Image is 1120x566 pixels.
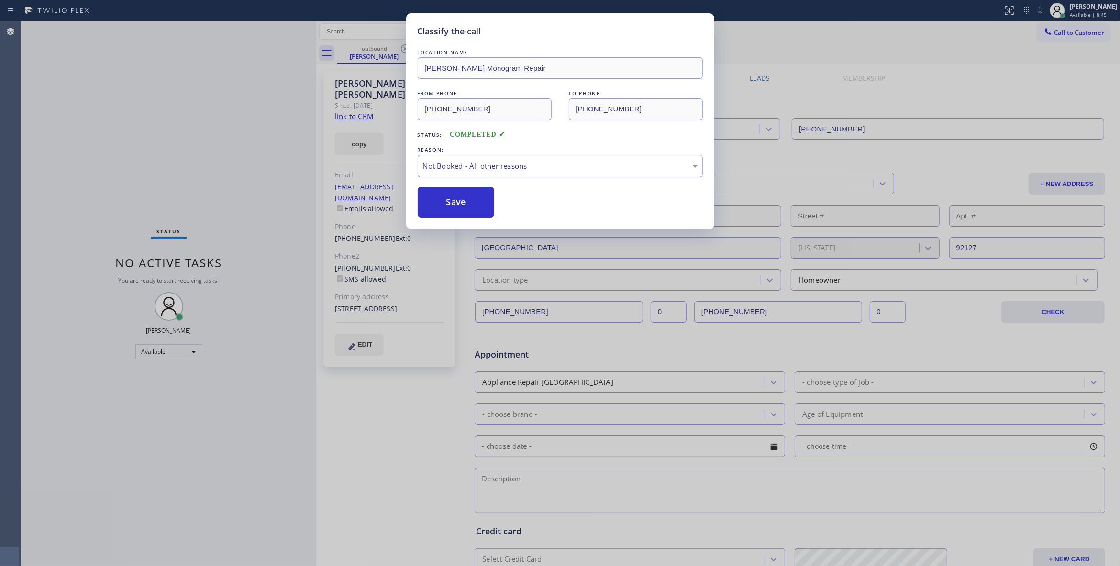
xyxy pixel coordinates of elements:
[423,161,698,172] div: Not Booked - All other reasons
[569,98,703,120] input: To phone
[450,131,505,138] span: COMPLETED
[418,25,481,38] h5: Classify the call
[418,131,443,138] span: Status:
[418,145,703,155] div: REASON:
[418,98,552,120] input: From phone
[418,187,495,218] button: Save
[569,88,703,98] div: TO PHONE
[418,47,703,57] div: LOCATION NAME
[418,88,552,98] div: FROM PHONE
